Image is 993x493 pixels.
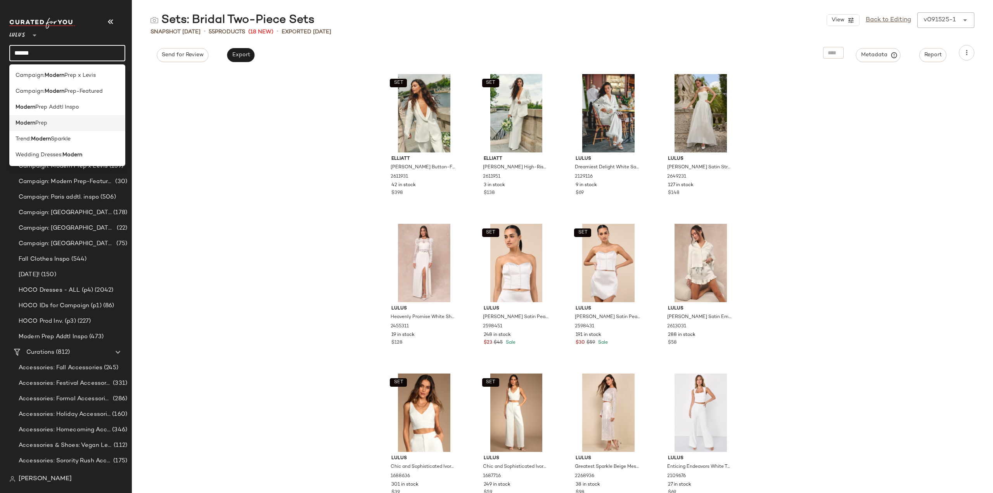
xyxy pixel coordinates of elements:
span: [PERSON_NAME] Satin Pearl Strapless Crop Top [483,314,548,321]
span: $138 [484,190,495,197]
span: Sale [597,340,608,345]
span: $69 [576,190,584,197]
button: SET [482,79,499,87]
span: Send for Review [161,52,204,58]
span: Prep-Featured [64,87,103,95]
span: 2598451 [483,323,502,330]
span: View [831,17,844,23]
span: Export [232,52,250,58]
span: Sparkle [51,135,71,143]
span: Campaign: [GEOGRAPHIC_DATA] Best Sellers [19,208,112,217]
span: (160) [111,410,127,419]
span: $58 [668,339,676,346]
img: 8340521_1687716.jpg [477,374,555,452]
span: 19 in stock [391,332,415,339]
img: 13112001_2611951.jpg [477,74,555,152]
span: Accessories: Sorority Rush Accessories [19,457,112,465]
span: Campaign: Modern Prep x Levis [19,162,108,171]
span: 1687716 [483,473,501,480]
span: $398 [391,190,403,197]
img: svg%3e [9,476,16,482]
span: Lulus [668,455,734,462]
img: 13111881_2129116.jpg [569,74,647,152]
span: Accessories: Holiday Accessories [19,410,111,419]
b: Modern [16,119,35,127]
span: Metadata [861,52,896,59]
button: Metadata [856,48,901,62]
span: 3 in stock [484,182,505,189]
span: $45 [494,339,503,346]
span: Accessories: Homecoming Accessories [19,426,111,434]
span: 42 in stock [391,182,416,189]
span: 2598431 [575,323,594,330]
span: Lulus [668,156,734,163]
span: Elliatt [484,156,549,163]
span: Report [924,52,942,58]
span: (175) [112,457,127,465]
span: 2268936 [575,473,594,480]
span: Accessories: Fall Accessories [19,363,102,372]
span: SET [486,80,495,86]
p: Exported [DATE] [282,28,331,36]
span: HOCO IDs for Campaign (p1) [19,301,102,310]
span: SET [486,230,495,235]
span: 1688636 [391,473,410,480]
span: SET [578,230,588,235]
span: • [277,27,279,36]
b: Modern [45,87,64,95]
span: $59 [586,339,595,346]
span: (346) [111,426,127,434]
span: $128 [391,339,402,346]
img: 12481321_2613031.jpg [662,224,740,302]
img: 11024801_2268936.jpg [569,374,647,452]
span: Lulus [391,455,457,462]
span: Snapshot [DATE] [151,28,201,36]
span: SET [486,380,495,385]
span: Greatest Sparkle Beige Mesh Sequin Fringe Two-Piece Midi Dress [575,464,640,471]
span: 2613031 [667,323,686,330]
span: HOCO Dresses - ALL (p4) [19,286,93,295]
span: Prep [35,119,47,127]
span: $23 [484,339,492,346]
span: HOCO Prod Inv. (p3) [19,317,76,326]
span: 55 [209,29,215,35]
span: Lulus [576,305,641,312]
span: Lulus [9,26,25,40]
div: Products [209,28,245,36]
span: Trend: [16,135,31,143]
span: Curations [26,348,54,357]
span: (544) [70,255,87,264]
span: Lulus [576,156,641,163]
span: (150) [40,270,56,279]
span: 2611931 [391,173,408,180]
span: Lulus [484,305,549,312]
span: (86) [102,301,114,310]
span: • [204,27,206,36]
span: Wedding Dresses: [16,151,62,159]
span: (331) [111,379,127,388]
span: Chic and Sophisticated Ivory Tweed Wide-Leg Pants [483,464,548,471]
img: 8340261_1688636.jpg [385,374,463,452]
span: Fall Clothes Inspo [19,255,70,264]
span: (22) [115,224,127,233]
img: 12163701_2455311.jpg [385,224,463,302]
span: 248 in stock [484,332,511,339]
img: 12698461_2598451.jpg [477,224,555,302]
button: SET [390,378,407,387]
span: Chic and Sophisticated Ivory Tweed Cropped Tank Top [391,464,456,471]
span: Lulus [668,305,734,312]
span: Dreamiest Delight White Satin Feather Two-Piece Pajama Set [575,164,640,171]
span: (112) [112,441,127,450]
button: Export [227,48,254,62]
span: SET [393,380,403,385]
button: Send for Review [157,48,208,62]
img: 12794341_2649231.jpg [662,74,740,152]
span: 2455311 [391,323,409,330]
button: Report [919,48,946,62]
span: (18 New) [248,28,273,36]
span: [DATE]! [19,270,40,279]
span: Campaign: Paris addtl. inspo [19,193,99,202]
b: Modern [31,135,51,143]
span: Sale [504,340,516,345]
button: View [827,14,859,26]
